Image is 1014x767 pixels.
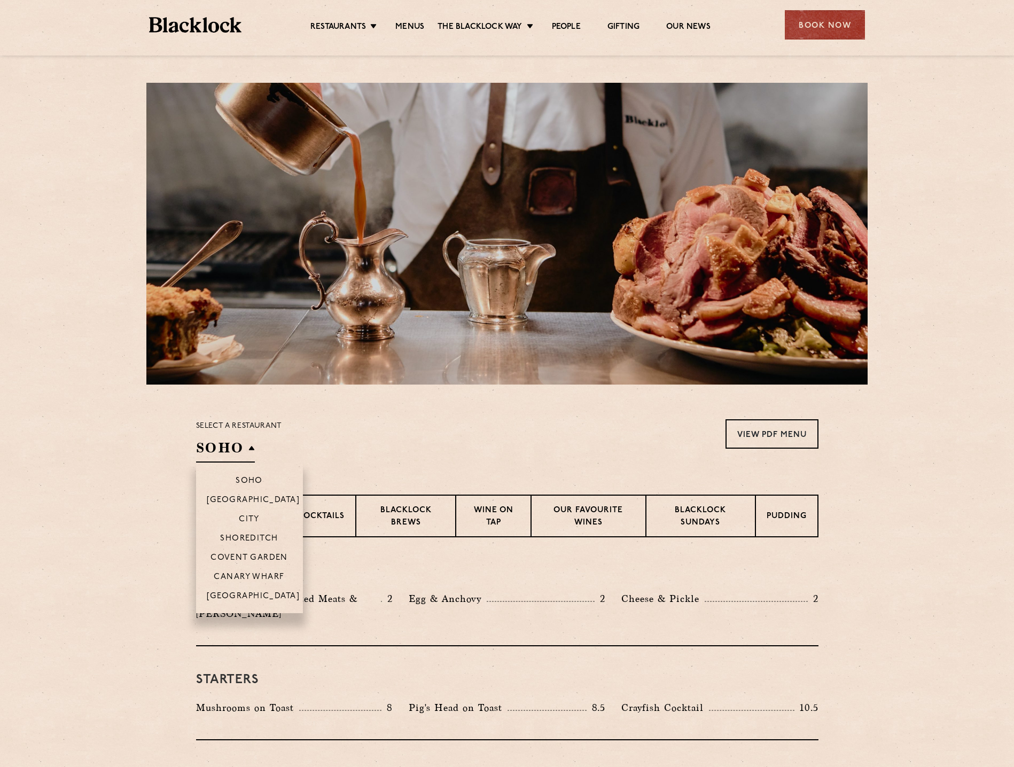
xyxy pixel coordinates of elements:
[382,592,393,606] p: 2
[196,419,282,433] p: Select a restaurant
[409,700,508,715] p: Pig's Head on Toast
[149,17,241,33] img: BL_Textured_Logo-footer-cropped.svg
[196,564,818,578] h3: Pre Chop Bites
[381,701,393,715] p: 8
[552,22,581,34] a: People
[607,22,639,34] a: Gifting
[785,10,865,40] div: Book Now
[239,515,260,526] p: City
[467,505,519,530] p: Wine on Tap
[438,22,522,34] a: The Blacklock Way
[207,496,300,506] p: [GEOGRAPHIC_DATA]
[297,511,345,524] p: Cocktails
[767,511,807,524] p: Pudding
[196,700,299,715] p: Mushrooms on Toast
[196,439,255,463] h2: SOHO
[666,22,711,34] a: Our News
[587,701,606,715] p: 8.5
[794,701,818,715] p: 10.5
[236,476,263,487] p: Soho
[595,592,605,606] p: 2
[621,591,705,606] p: Cheese & Pickle
[220,534,278,545] p: Shoreditch
[310,22,366,34] a: Restaurants
[621,700,709,715] p: Crayfish Cocktail
[395,22,424,34] a: Menus
[657,505,744,530] p: Blacklock Sundays
[196,673,818,687] h3: Starters
[367,505,445,530] p: Blacklock Brews
[542,505,635,530] p: Our favourite wines
[210,553,288,564] p: Covent Garden
[726,419,818,449] a: View PDF Menu
[808,592,818,606] p: 2
[409,591,487,606] p: Egg & Anchovy
[207,592,300,602] p: [GEOGRAPHIC_DATA]
[214,573,284,583] p: Canary Wharf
